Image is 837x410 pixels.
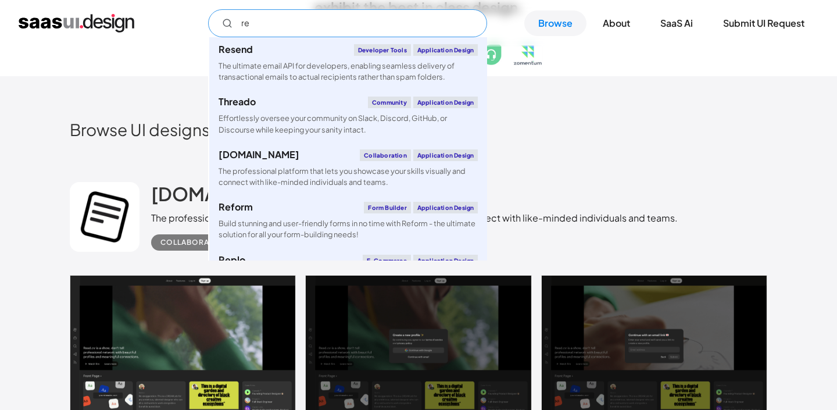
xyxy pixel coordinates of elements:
a: ResendDeveloper toolsApplication DesignThe ultimate email API for developers, enabling seamless d... [209,37,487,90]
div: The professional platform that lets you showcase your skills visually and connect with like-minde... [151,211,678,225]
div: Collaboration [360,149,411,161]
input: Search UI designs you're looking for... [208,9,487,37]
div: Replo [219,255,245,265]
div: Community [368,97,411,108]
div: Effortlessly oversee your community on Slack, Discord, GitHub, or Discourse while keeping your sa... [219,113,478,135]
a: Submit UI Request [709,10,818,36]
a: SaaS Ai [646,10,707,36]
a: ReploE-commerceApplication DesignUltra customizable landing pages for serious e-commerce teams [209,248,487,289]
div: Form Builder [364,202,410,213]
div: Application Design [413,255,478,266]
div: Resend [219,45,253,54]
div: Developer tools [354,44,411,56]
div: Application Design [413,97,478,108]
div: Reform [219,202,253,212]
div: Threado [219,97,256,106]
div: The professional platform that lets you showcase your skills visually and connect with like-minde... [219,166,478,188]
a: Browse [524,10,586,36]
a: ReformForm BuilderApplication DesignBuild stunning and user-friendly forms in no time with Reform... [209,195,487,247]
h2: [DOMAIN_NAME] [151,182,310,205]
a: About [589,10,644,36]
form: Email Form [208,9,487,37]
div: Application Design [413,44,478,56]
div: E-commerce [363,255,411,266]
div: Collaboration [160,236,228,249]
a: [DOMAIN_NAME] [151,182,310,211]
a: [DOMAIN_NAME]CollaborationApplication DesignThe professional platform that lets you showcase your... [209,142,487,195]
div: [DOMAIN_NAME] [219,150,299,159]
a: home [19,14,134,33]
div: Application Design [413,202,478,213]
div: Build stunning and user-friendly forms in no time with Reform - the ultimate solution for all you... [219,218,478,240]
h2: Browse UI designs you’re looking for [70,119,767,140]
div: The ultimate email API for developers, enabling seamless delivery of transactional emails to actu... [219,60,478,83]
div: Application Design [413,149,478,161]
a: ThreadoCommunityApplication DesignEffortlessly oversee your community on Slack, Discord, GitHub, ... [209,90,487,142]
